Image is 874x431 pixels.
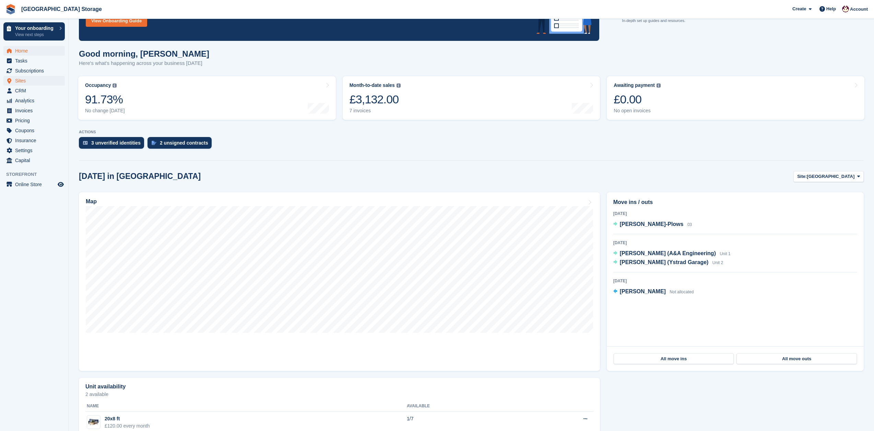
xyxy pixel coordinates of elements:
[614,108,661,114] div: No open invoices
[613,211,857,217] div: [DATE]
[3,22,65,41] a: Your onboarding View next steps
[15,180,56,189] span: Online Store
[826,5,836,12] span: Help
[85,82,111,88] div: Occupancy
[147,137,215,152] a: 2 unsigned contracts
[620,221,684,227] span: [PERSON_NAME]-Plows
[79,130,864,134] p: ACTIONS
[19,3,105,15] a: [GEOGRAPHIC_DATA] Storage
[85,392,593,397] p: 2 available
[842,5,849,12] img: Andrew Lacey
[613,278,857,284] div: [DATE]
[397,83,401,88] img: icon-info-grey-7440780725fd019a000dd9b08b2336e03edf1995a4989e88bcd33f0948082b44.svg
[15,56,56,66] span: Tasks
[613,240,857,246] div: [DATE]
[3,180,65,189] a: menu
[350,82,395,88] div: Month-to-date sales
[85,92,125,106] div: 91.73%
[57,180,65,189] a: Preview store
[15,136,56,145] span: Insurance
[15,86,56,95] span: CRM
[78,76,336,120] a: Occupancy 91.73% No change [DATE]
[3,56,65,66] a: menu
[79,59,209,67] p: Here's what's happening across your business [DATE]
[79,137,147,152] a: 3 unverified identities
[793,171,864,182] button: Site: [GEOGRAPHIC_DATA]
[86,199,97,205] h2: Map
[343,76,600,120] a: Month-to-date sales £3,132.00 7 invoices
[105,415,150,422] div: 20x8 ft
[613,220,692,229] a: [PERSON_NAME]-Plows 03
[6,171,68,178] span: Storefront
[5,4,16,14] img: stora-icon-8386f47178a22dfd0bd8f6a31ec36ba5ce8667c1dd55bd0f319d3a0aa187defe.svg
[3,156,65,165] a: menu
[687,222,692,227] span: 03
[613,258,723,267] a: [PERSON_NAME] (Ystrad Garage) Unit 2
[720,251,730,256] span: Unit 1
[15,156,56,165] span: Capital
[85,108,125,114] div: No change [DATE]
[3,126,65,135] a: menu
[15,76,56,86] span: Sites
[614,82,655,88] div: Awaiting payment
[792,5,806,12] span: Create
[3,136,65,145] a: menu
[670,290,694,294] span: Not allocated
[15,106,56,115] span: Invoices
[160,140,208,146] div: 2 unsigned contracts
[3,106,65,115] a: menu
[83,141,88,145] img: verify_identity-adf6edd0f0f0b5bbfe63781bf79b02c33cf7c696d77639b501bdc392416b5a36.svg
[407,401,521,412] th: Available
[15,126,56,135] span: Coupons
[113,83,117,88] img: icon-info-grey-7440780725fd019a000dd9b08b2336e03edf1995a4989e88bcd33f0948082b44.svg
[3,76,65,86] a: menu
[620,288,666,294] span: [PERSON_NAME]
[79,49,209,58] h1: Good morning, [PERSON_NAME]
[91,140,141,146] div: 3 unverified identities
[3,116,65,125] a: menu
[850,6,868,13] span: Account
[3,46,65,56] a: menu
[620,250,716,256] span: [PERSON_NAME] (A&A Engineering)
[3,86,65,95] a: menu
[736,353,857,364] a: All move outs
[807,173,854,180] span: [GEOGRAPHIC_DATA]
[15,96,56,105] span: Analytics
[15,26,56,31] p: Your onboarding
[3,146,65,155] a: menu
[85,401,407,412] th: Name
[607,76,864,120] a: Awaiting payment £0.00 No open invoices
[350,108,401,114] div: 7 invoices
[15,146,56,155] span: Settings
[15,116,56,125] span: Pricing
[3,96,65,105] a: menu
[350,92,401,106] div: £3,132.00
[15,46,56,56] span: Home
[79,172,201,181] h2: [DATE] in [GEOGRAPHIC_DATA]
[15,32,56,38] p: View next steps
[797,173,807,180] span: Site:
[614,92,661,106] div: £0.00
[85,384,126,390] h2: Unit availability
[613,198,857,206] h2: Move ins / outs
[15,66,56,76] span: Subscriptions
[105,422,150,430] div: £120.00 every month
[622,18,685,24] p: In-depth set up guides and resources.
[613,249,731,258] a: [PERSON_NAME] (A&A Engineering) Unit 1
[712,260,723,265] span: Unit 2
[87,417,100,427] img: 20-ft-container.jpg
[613,287,694,296] a: [PERSON_NAME] Not allocated
[614,353,734,364] a: All move ins
[3,66,65,76] a: menu
[79,192,600,371] a: Map
[620,259,709,265] span: [PERSON_NAME] (Ystrad Garage)
[86,15,147,27] a: View Onboarding Guide
[657,83,661,88] img: icon-info-grey-7440780725fd019a000dd9b08b2336e03edf1995a4989e88bcd33f0948082b44.svg
[152,141,156,145] img: contract_signature_icon-13c848040528278c33f63329250d36e43548de30e8caae1d1a13099fd9432cc5.svg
